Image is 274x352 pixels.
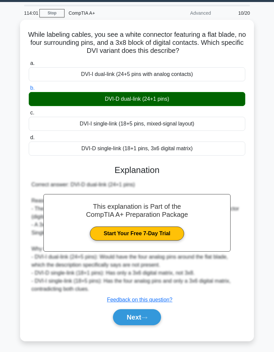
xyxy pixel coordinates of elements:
span: c. [30,110,34,115]
div: Correct answer: DVI-D dual-link (24+1 pins) Reasoning: - The presence of a flat blade with no fou... [31,181,243,293]
div: 114:01 [20,6,39,20]
div: DVI-D dual-link (24+1 pins) [29,92,245,106]
span: a. [30,60,34,66]
h3: Explanation [33,165,241,175]
div: DVI-I single-link (18+5 pins, mixed-signal layout) [29,117,245,131]
div: CompTIA A+ [64,6,156,20]
a: Start Your Free 7-Day Trial [90,227,184,241]
a: Stop [39,9,64,17]
div: 10/20 [215,6,254,20]
div: Advanced [156,6,215,20]
span: d. [30,135,34,140]
button: Next [113,309,161,325]
span: b. [30,85,34,91]
div: DVI-I dual-link (24+5 pins with analog contacts) [29,67,245,81]
a: Feedback on this question? [107,297,172,302]
h5: While labeling cables, you see a white connector featuring a flat blade, no four surrounding pins... [28,30,246,55]
div: DVI-D single-link (18+1 pins, 3x6 digital matrix) [29,142,245,156]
